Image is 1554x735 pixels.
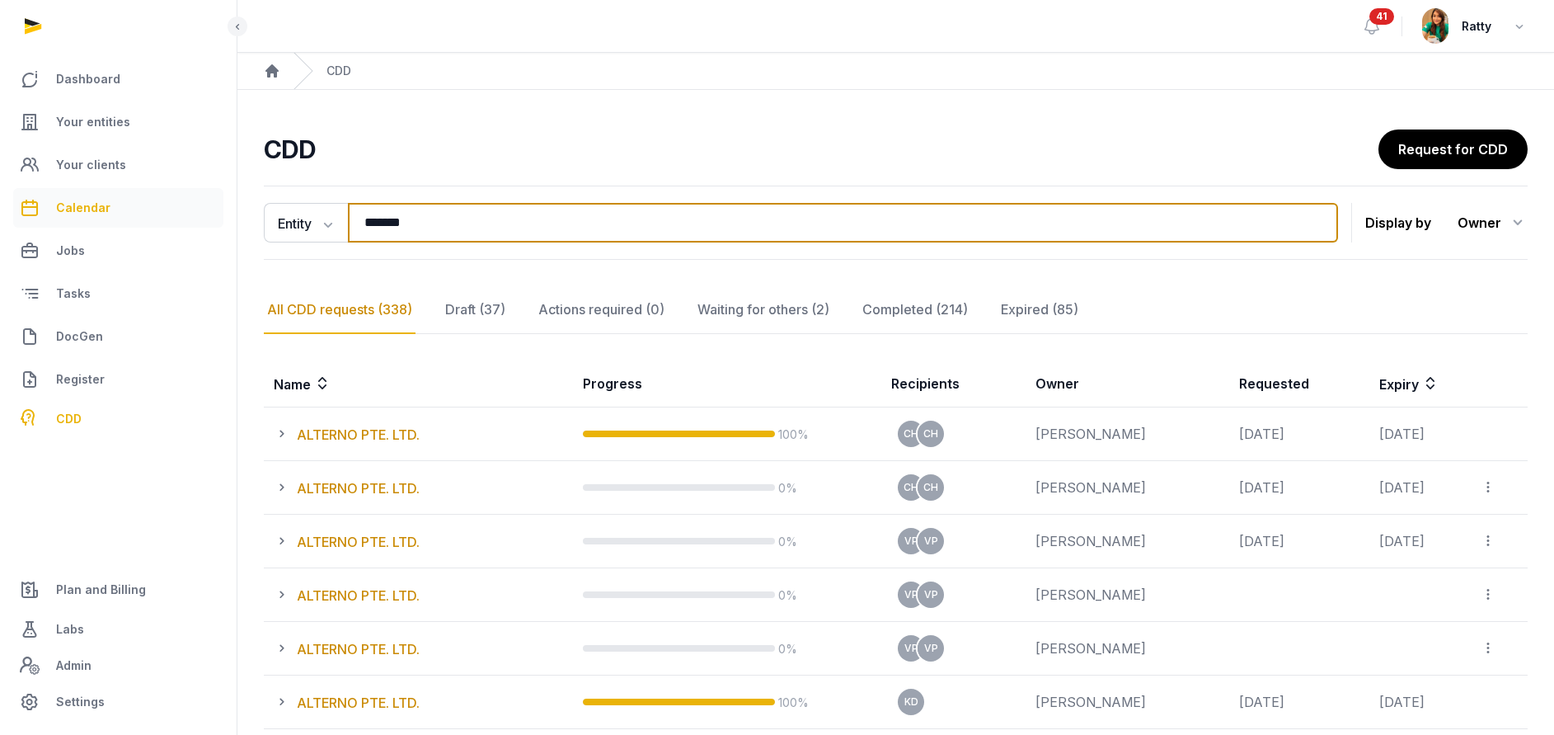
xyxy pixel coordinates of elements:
a: ALTERNO PTE. LTD. [297,695,420,711]
span: Register [56,370,105,389]
td: [DATE] [1229,461,1369,515]
th: Requested [1229,360,1369,408]
a: ALTERNO PTE. LTD. [297,587,420,604]
td: [DATE] [1229,676,1369,729]
td: [DATE] [1369,461,1471,515]
a: Request for CDD [1378,130,1528,169]
div: Completed (214) [859,286,971,334]
span: CH [923,429,938,439]
a: DocGen [13,317,223,356]
td: [PERSON_NAME] [1026,408,1229,461]
div: Actions required (0) [535,286,668,334]
div: Draft (37) [442,286,509,334]
div: CDD [326,63,351,79]
td: [DATE] [1229,408,1369,461]
span: 0% [778,588,797,602]
h2: CDD [264,134,1378,164]
a: Plan and Billing [13,570,223,610]
td: [DATE] [1229,515,1369,568]
span: Ratty [1462,16,1491,36]
a: Dashboard [13,59,223,99]
span: Jobs [56,241,85,261]
td: [PERSON_NAME] [1026,461,1229,515]
td: [DATE] [1369,676,1471,729]
nav: Breadcrumb [237,53,1554,90]
span: 100% [778,427,809,441]
th: Progress [573,360,882,408]
img: avatar [1422,8,1448,44]
td: [DATE] [1369,515,1471,568]
a: Labs [13,610,223,649]
td: [PERSON_NAME] [1026,515,1229,568]
td: [PERSON_NAME] [1026,622,1229,676]
a: ALTERNO PTE. LTD. [297,534,420,550]
span: VP [924,590,938,600]
div: Waiting for others (2) [694,286,833,334]
span: 100% [778,695,809,709]
th: Name [264,360,573,408]
span: VP [904,643,918,653]
span: Dashboard [56,69,120,89]
a: ALTERNO PTE. LTD. [297,480,420,497]
span: VP [924,536,938,546]
th: Expiry [1369,360,1525,408]
span: Plan and Billing [56,580,146,600]
span: Your clients [56,155,126,175]
span: 0% [778,642,797,656]
span: 0% [778,535,797,549]
span: Calendar [56,198,110,218]
a: Your clients [13,145,223,185]
td: [DATE] [1369,408,1471,461]
span: Your entities [56,112,130,132]
div: Owner [1458,210,1528,236]
span: CDD [56,409,82,429]
a: ALTERNO PTE. LTD. [297,426,420,443]
span: CH [904,429,918,439]
span: Labs [56,620,84,639]
a: Jobs [13,231,223,271]
nav: Tabs [264,286,1528,334]
span: 41 [1369,8,1394,25]
th: Recipients [881,360,1026,408]
td: [PERSON_NAME] [1026,676,1229,729]
td: [PERSON_NAME] [1026,568,1229,622]
span: Settings [56,692,105,712]
a: Register [13,360,223,399]
span: Tasks [56,284,91,304]
button: Entity [264,203,348,243]
a: Tasks [13,274,223,313]
span: DocGen [56,327,103,346]
div: All CDD requests (338) [264,286,415,334]
a: ALTERNO PTE. LTD. [297,641,420,657]
span: KD [904,697,918,707]
span: 0% [778,481,797,495]
span: CH [923,483,938,492]
span: VP [904,590,918,600]
span: VP [924,643,938,653]
a: CDD [13,403,223,436]
a: Your entities [13,102,223,142]
span: VP [904,536,918,546]
span: Admin [56,656,92,676]
th: Owner [1026,360,1229,408]
p: Display by [1365,210,1431,236]
div: Expired (85) [998,286,1082,334]
a: Calendar [13,188,223,228]
span: CH [904,483,918,492]
a: Settings [13,682,223,722]
a: Admin [13,649,223,682]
